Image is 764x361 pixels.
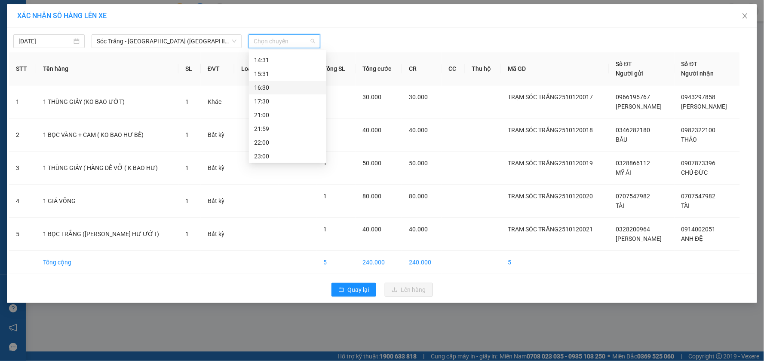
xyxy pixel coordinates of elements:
[616,169,632,176] span: MỸ ÁI
[681,202,690,209] span: TÀI
[9,152,36,185] td: 3
[681,61,698,67] span: Số ĐT
[442,52,465,85] th: CC
[616,94,650,100] span: 0966195767
[9,218,36,251] td: 5
[323,193,327,200] span: 1
[84,30,153,39] strong: PHIẾU GỬI HÀNG
[74,8,163,17] strong: XE KHÁCH MỸ DUYÊN
[17,12,107,20] span: XÁC NHẬN SỐ HÀNG LÊN XE
[409,160,428,167] span: 50.000
[742,12,749,19] span: close
[331,283,376,297] button: rollbackQuay lại
[508,160,593,167] span: TRẠM SÓC TRĂNG2510120019
[323,160,327,167] span: 1
[36,118,178,152] td: 1 BỌC VÀNG + CAM ( KO BAO HƯ BỂ)
[616,70,644,77] span: Người gửi
[85,21,146,27] span: TP.HCM -SÓC TRĂNG
[254,83,321,92] div: 16:30
[409,193,428,200] span: 80.000
[36,185,178,218] td: 1 GIÁ VÕNG
[348,285,369,294] span: Quay lại
[185,164,189,171] span: 1
[201,185,234,218] td: Bất kỳ
[362,127,381,133] span: 40.000
[36,85,178,118] td: 1 THÙNG GIẤY (KO BAO ƯỚT)
[681,103,727,110] span: [PERSON_NAME]
[185,231,189,237] span: 1
[616,193,650,200] span: 0707547982
[254,152,321,161] div: 23:00
[362,226,381,233] span: 40.000
[316,52,356,85] th: Tổng SL
[681,70,714,77] span: Người nhận
[9,118,36,152] td: 2
[616,127,650,133] span: 0346282180
[681,169,708,176] span: CHÚ ĐỨC
[402,251,442,274] td: 240.000
[185,197,189,204] span: 1
[681,226,716,233] span: 0914002051
[234,52,279,85] th: Loại hàng
[616,103,662,110] span: [PERSON_NAME]
[9,52,36,85] th: STT
[254,35,315,48] span: Chọn chuyến
[201,218,234,251] td: Bất kỳ
[681,160,716,167] span: 0907873396
[409,127,428,133] span: 40.000
[362,160,381,167] span: 50.000
[36,251,178,274] td: Tổng cộng
[356,52,402,85] th: Tổng cước
[36,218,178,251] td: 1 BỌC TRẮNG ([PERSON_NAME] HƯ ƯỚT)
[254,97,321,106] div: 17:30
[254,55,321,65] div: 14:31
[616,202,625,209] span: TÀI
[508,226,593,233] span: TRẠM SÓC TRĂNG2510120021
[232,39,237,44] span: down
[385,283,433,297] button: uploadLên hàng
[616,226,650,233] span: 0328200964
[9,53,94,85] span: Trạm Sóc Trăng
[323,226,327,233] span: 1
[508,94,593,100] span: TRẠM SÓC TRĂNG2510120017
[36,152,178,185] td: 1 THÙNG GIẤY ( HÀNG DỄ VỞ ( K BAO HƯ)
[616,61,632,67] span: Số ĐT
[681,127,716,133] span: 0982322100
[9,85,36,118] td: 1
[178,52,201,85] th: SL
[465,52,501,85] th: Thu hộ
[97,35,236,48] span: Sóc Trăng - Sài Gòn (Hàng)
[409,226,428,233] span: 40.000
[254,124,321,133] div: 21:59
[616,160,650,167] span: 0328866112
[254,138,321,147] div: 22:00
[681,193,716,200] span: 0707547982
[201,52,234,85] th: ĐVT
[185,131,189,138] span: 1
[362,193,381,200] span: 80.000
[201,85,234,118] td: Khác
[185,98,189,105] span: 1
[508,127,593,133] span: TRẠM SÓC TRĂNG2510120018
[402,52,442,85] th: CR
[501,52,609,85] th: Mã GD
[616,136,628,143] span: BẦU
[409,94,428,100] span: 30.000
[9,53,94,85] span: Gửi:
[201,152,234,185] td: Bất kỳ
[254,69,321,79] div: 15:31
[316,251,356,274] td: 5
[616,235,662,242] span: [PERSON_NAME]
[362,94,381,100] span: 30.000
[9,185,36,218] td: 4
[681,136,697,143] span: THẢO
[508,193,593,200] span: TRẠM SÓC TRĂNG2510120020
[501,251,609,274] td: 5
[18,36,72,46] input: 12/10/2025
[338,287,344,294] span: rollback
[681,235,703,242] span: ANH ĐỆ
[254,110,321,120] div: 21:00
[36,52,178,85] th: Tên hàng
[356,251,402,274] td: 240.000
[201,118,234,152] td: Bất kỳ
